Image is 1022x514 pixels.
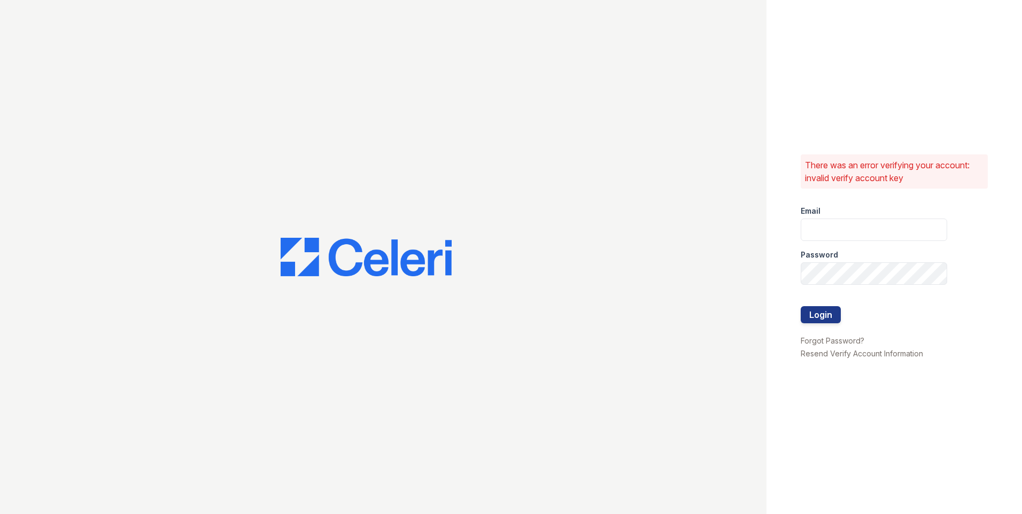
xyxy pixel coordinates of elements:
[801,250,838,260] label: Password
[801,306,841,323] button: Login
[805,159,984,184] p: There was an error verifying your account: invalid verify account key
[281,238,452,276] img: CE_Logo_Blue-a8612792a0a2168367f1c8372b55b34899dd931a85d93a1a3d3e32e68fde9ad4.png
[801,206,820,216] label: Email
[801,349,923,358] a: Resend Verify Account Information
[801,336,864,345] a: Forgot Password?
